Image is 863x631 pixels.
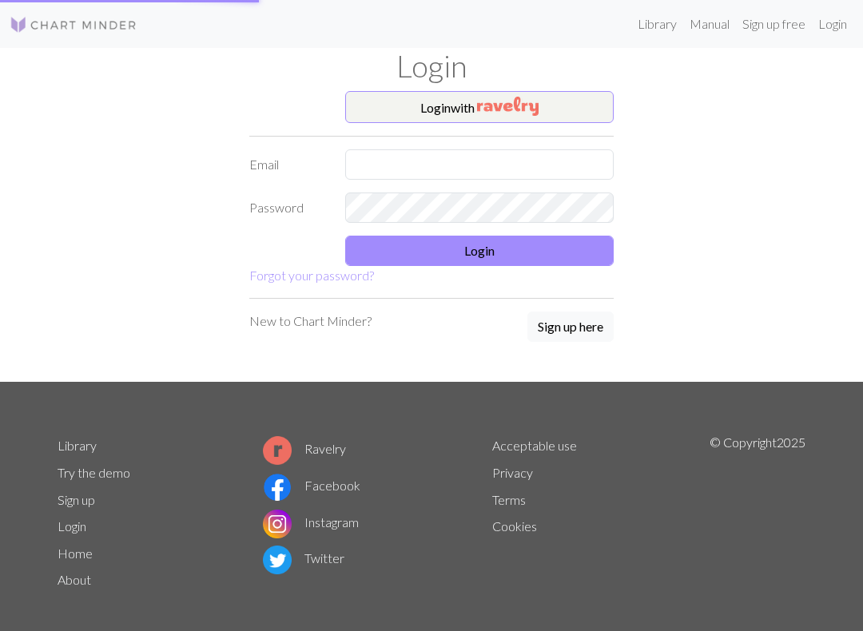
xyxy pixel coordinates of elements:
p: New to Chart Minder? [249,312,372,331]
a: Sign up [58,492,95,507]
a: Forgot your password? [249,268,374,283]
a: Sign up free [736,8,812,40]
label: Password [240,192,336,223]
a: Library [631,8,683,40]
button: Sign up here [527,312,614,342]
h1: Login [48,48,815,85]
img: Ravelry logo [263,436,292,465]
img: Logo [10,15,137,34]
a: Manual [683,8,736,40]
a: Ravelry [263,441,346,456]
p: © Copyright 2025 [710,433,805,594]
a: Sign up here [527,312,614,343]
a: Cookies [492,518,537,534]
a: About [58,572,91,587]
img: Facebook logo [263,473,292,502]
img: Instagram logo [263,510,292,538]
img: Ravelry [477,97,539,116]
img: Twitter logo [263,546,292,574]
a: Acceptable use [492,438,577,453]
a: Login [812,8,853,40]
a: Privacy [492,465,533,480]
a: Library [58,438,97,453]
button: Login [345,236,614,266]
a: Facebook [263,478,360,493]
a: Home [58,546,93,561]
a: Instagram [263,514,359,530]
label: Email [240,149,336,180]
a: Terms [492,492,526,507]
button: Loginwith [345,91,614,123]
a: Twitter [263,550,344,566]
a: Login [58,518,86,534]
a: Try the demo [58,465,130,480]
